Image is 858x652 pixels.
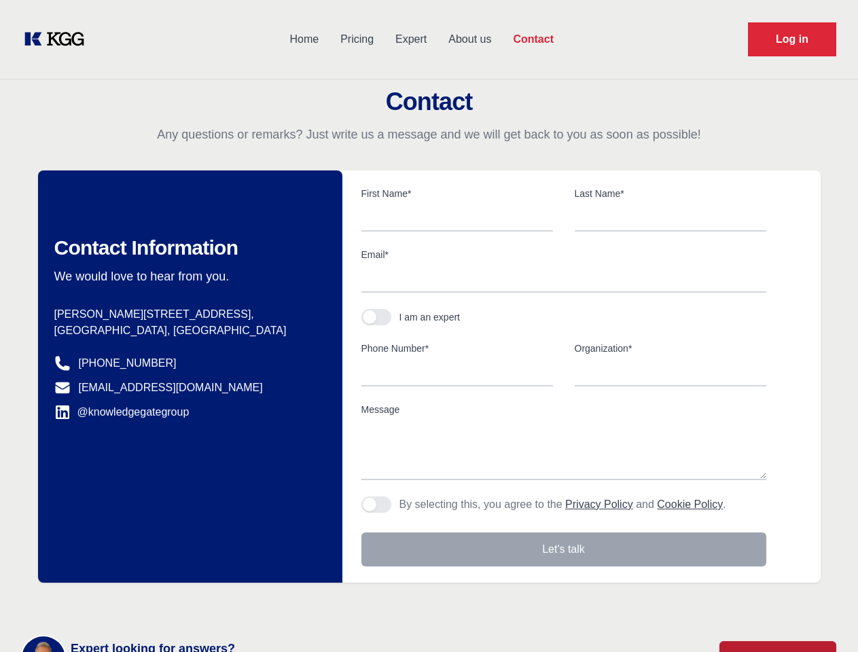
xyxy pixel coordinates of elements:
a: About us [437,22,502,57]
p: Any questions or remarks? Just write us a message and we will get back to you as soon as possible! [16,126,842,143]
p: We would love to hear from you. [54,268,321,285]
label: Email* [361,248,766,261]
button: Let's talk [361,532,766,566]
label: Message [361,403,766,416]
label: Phone Number* [361,342,553,355]
iframe: Chat Widget [790,587,858,652]
a: Request Demo [748,22,836,56]
label: Organization* [575,342,766,355]
label: Last Name* [575,187,766,200]
label: First Name* [361,187,553,200]
a: KOL Knowledge Platform: Talk to Key External Experts (KEE) [22,29,95,50]
p: By selecting this, you agree to the and . [399,496,726,513]
a: Privacy Policy [565,499,633,510]
p: [PERSON_NAME][STREET_ADDRESS], [54,306,321,323]
div: I am an expert [399,310,461,324]
p: [GEOGRAPHIC_DATA], [GEOGRAPHIC_DATA] [54,323,321,339]
a: Expert [385,22,437,57]
a: Contact [502,22,565,57]
a: [EMAIL_ADDRESS][DOMAIN_NAME] [79,380,263,396]
a: [PHONE_NUMBER] [79,355,177,372]
a: @knowledgegategroup [54,404,190,420]
h2: Contact [16,88,842,115]
a: Pricing [329,22,385,57]
a: Home [279,22,329,57]
a: Cookie Policy [657,499,723,510]
h2: Contact Information [54,236,321,260]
